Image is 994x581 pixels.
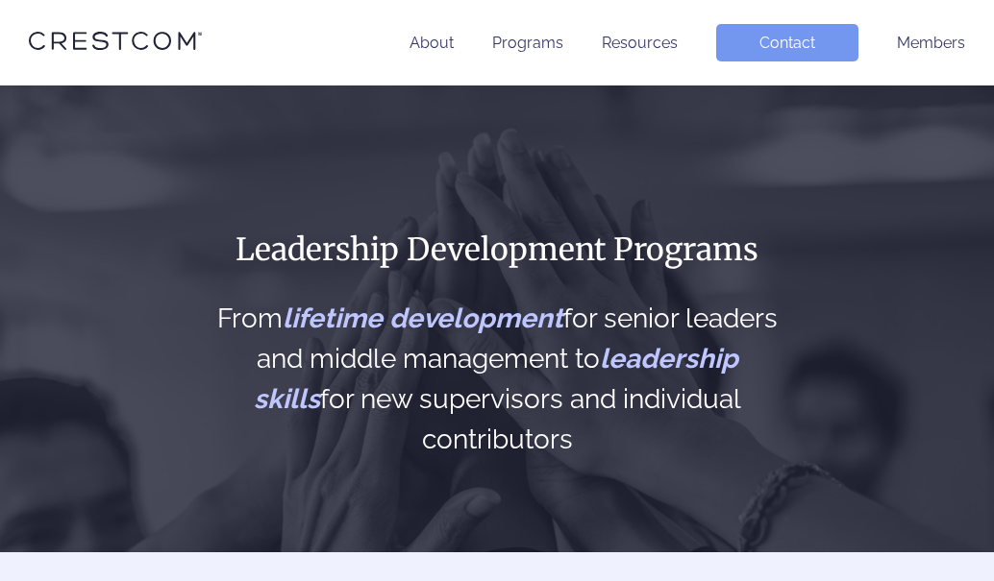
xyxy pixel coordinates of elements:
[283,303,563,334] span: lifetime development
[211,230,784,270] h1: Leadership Development Programs
[492,34,563,52] a: Programs
[254,343,738,415] span: leadership skills
[410,34,454,52] a: About
[602,34,678,52] a: Resources
[211,299,784,460] h2: From for senior leaders and middle management to for new supervisors and individual contributors
[897,34,965,52] a: Members
[716,24,858,61] a: Contact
